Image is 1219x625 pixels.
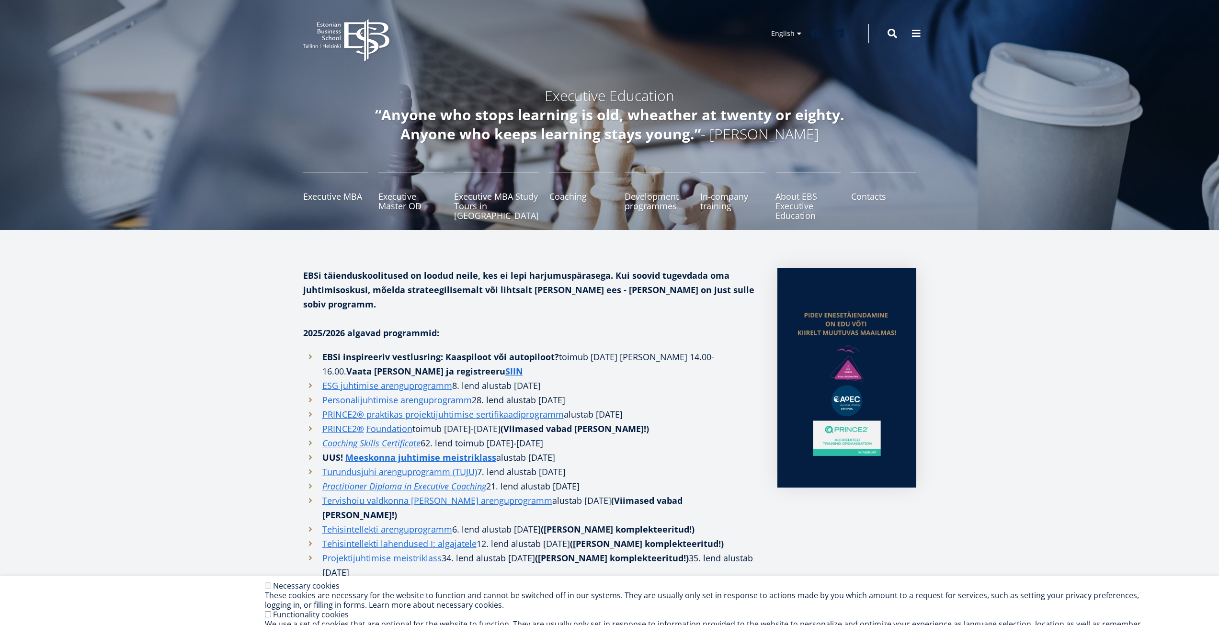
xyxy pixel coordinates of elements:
a: Projektijuhtimise meistriklass [322,551,442,565]
a: Executive MBA Study Tours in [GEOGRAPHIC_DATA] [454,172,539,220]
li: 7. lend alustab [DATE] [303,465,758,479]
a: Practitioner Diploma in Executive Coaching [322,479,486,493]
a: Coaching [549,172,615,220]
a: PRINCE2 [322,421,357,436]
strong: UUS! [322,452,343,463]
li: 8. lend alustab [DATE] [303,378,758,393]
a: Executive Master OD [378,172,444,220]
strong: ([PERSON_NAME] komplekteeritud!) [570,538,724,549]
strong: EBSi inspireeriv vestlusring: Kaaspiloot või autopiloot? [322,351,559,363]
a: Contacts [851,172,916,220]
em: Coaching Skills Certificate [322,437,421,449]
a: Meeskonna juhtimise meistriklass [345,450,496,465]
a: ESG juhtimise arenguprogramm [322,378,452,393]
h4: Executive Education [356,86,864,105]
a: SIIN [505,364,523,378]
div: These cookies are necessary for the website to function and cannot be switched off in our systems... [265,591,1143,610]
a: PRINCE2® praktikas projektijuhtimise sertifikaadiprogramm [322,407,564,421]
a: Foundation [366,421,412,436]
a: Coaching Skills Certificate [322,436,421,450]
a: Tervishoiu valdkonna [PERSON_NAME] arenguprogramm [322,493,552,508]
label: Functionality cookies [273,609,349,620]
a: Turundusjuhi arenguprogramm (TUJU) [322,465,477,479]
a: Linkedin [830,24,849,43]
a: Facebook [806,24,825,43]
a: Personalijuhtimise arenguprogramm [322,393,472,407]
a: Tehisintellekti arenguprogramm [322,522,452,536]
strong: ([PERSON_NAME] komplekteeritud!) [535,552,689,564]
li: 12. lend alustab [DATE] [303,536,758,551]
a: Development programmes [625,172,690,220]
i: 21 [486,480,496,492]
a: ® [357,421,364,436]
a: In-company training [700,172,765,220]
strong: Meeskonna juhtimise meistriklass [345,452,496,463]
strong: ([PERSON_NAME] komplekteeritud!) [541,523,695,535]
label: Necessary cookies [273,580,340,591]
li: alustab [DATE] [303,450,758,465]
strong: Vaata [PERSON_NAME] ja registreeru [346,365,523,377]
li: . lend alustab [DATE] [303,479,758,493]
strong: EBSi täienduskoolitused on loodud neile, kes ei lepi harjumuspärasega. Kui soovid tugevdada oma j... [303,270,754,310]
strong: (Viimased vabad [PERSON_NAME]!) [501,423,649,434]
a: About EBS Executive Education [775,172,841,220]
li: alustab [DATE] [303,493,758,522]
li: alustab [DATE] [303,407,758,421]
em: Practitioner Diploma in Executive Coaching [322,480,486,492]
li: 62. lend toimub [DATE]-[DATE] [303,436,758,450]
strong: 2025/2026 algavad programmid: [303,327,439,339]
li: 28. lend alustab [DATE] [303,393,758,407]
em: “Anyone who stops learning is old, wheather at twenty or eighty. Anyone who keeps learning stays ... [375,105,844,144]
a: Executive MBA [303,172,368,220]
a: Tehisintellekti lahendused I: algajatele [322,536,477,551]
li: toimub [DATE] [PERSON_NAME] 14.00-16.00. [303,350,758,378]
h4: - [PERSON_NAME] [356,105,864,144]
li: 34. lend alustab [DATE] 35. lend alustab [DATE] [303,551,758,580]
li: 6. lend alustab [DATE] [303,522,758,536]
li: toimub [DATE]-[DATE] [303,421,758,436]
